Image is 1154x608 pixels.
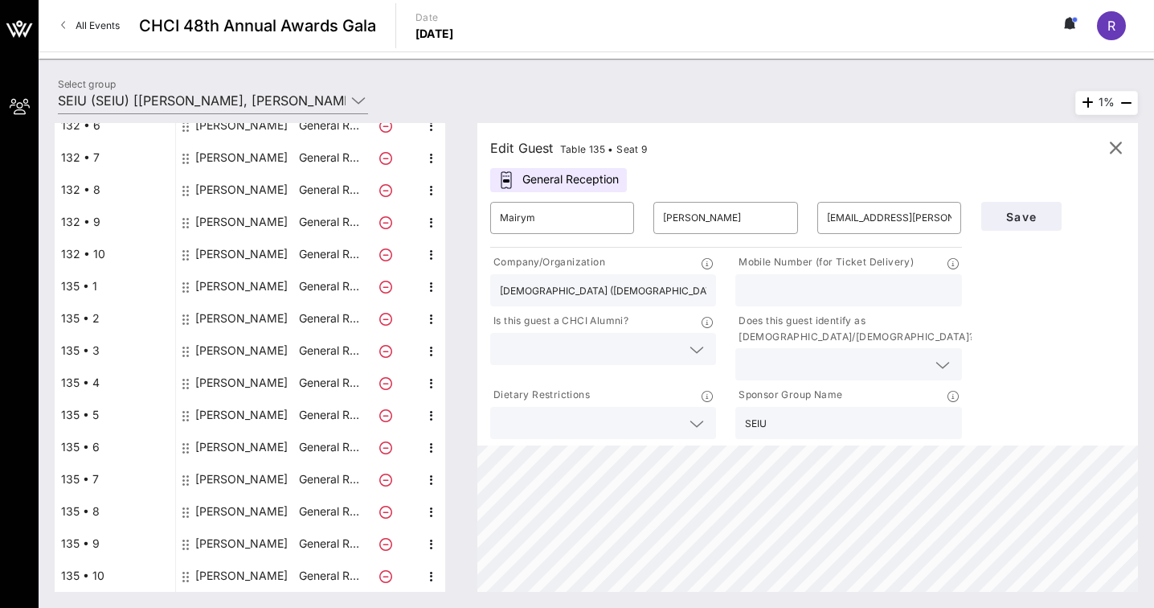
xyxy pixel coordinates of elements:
div: Brenda Bedollasoto [195,367,288,399]
div: 135 • 1 [55,270,175,302]
p: [DATE] [415,26,454,42]
p: General R… [297,142,361,174]
div: 135 • 2 [55,302,175,335]
div: Joshua Bernstein [195,560,288,592]
div: Graciela Vergara [195,495,288,528]
div: 132 • 10 [55,238,175,270]
label: Select group [58,78,116,90]
div: 132 • 9 [55,206,175,238]
div: General Reception [490,168,627,192]
div: 135 • 3 [55,335,175,367]
div: Faith Culbreath [195,270,288,302]
span: CHCI 48th Annual Awards Gala [139,14,376,38]
div: 135 • 9 [55,528,175,560]
div: Jennifer Gonclaves [195,302,288,335]
p: General R… [297,367,361,399]
span: All Events [76,19,120,31]
p: General R… [297,302,361,335]
input: Email* [827,205,951,231]
p: General R… [297,560,361,592]
p: Mobile Number (for Ticket Delivery) [735,254,914,271]
div: Grisell Rodriguez [195,431,288,463]
div: Lety Salcedo [195,335,288,367]
div: Israel Melendez [195,463,288,495]
div: Roxana Rivera [195,109,288,142]
span: r [1107,18,1115,34]
button: Save [981,202,1062,231]
p: General R… [297,109,361,142]
p: Date [415,10,454,26]
div: 135 • 8 [55,495,175,528]
p: General R… [297,174,361,206]
p: General R… [297,431,361,463]
p: Is this guest a CHCI Alumni? [490,313,628,330]
div: 135 • 4 [55,367,175,399]
div: Mairym Ramos [195,528,288,560]
p: General R… [297,270,361,302]
div: Susan Naranjo [195,142,288,174]
p: General R… [297,528,361,560]
p: General R… [297,206,361,238]
div: r [1097,11,1126,40]
div: 135 • 7 [55,463,175,495]
p: General R… [297,463,361,495]
div: Edit Guest [490,137,648,159]
input: First Name* [500,205,624,231]
div: 132 • 8 [55,174,175,206]
div: 135 • 10 [55,560,175,592]
p: Does this guest identify as [DEMOGRAPHIC_DATA]/[DEMOGRAPHIC_DATA]? [735,313,974,345]
div: Stephanie Felix [195,238,288,270]
p: General R… [297,495,361,528]
div: Becky Wasserman [195,206,288,238]
p: Dietary Restrictions [490,387,590,404]
span: Save [994,210,1049,224]
p: Sponsor Group Name [735,387,842,404]
span: Table 135 • Seat 9 [560,143,648,155]
div: 1% [1075,91,1138,115]
div: 135 • 6 [55,431,175,463]
a: All Events [51,13,129,39]
div: Jaime Contreras [195,399,288,431]
p: General R… [297,399,361,431]
div: 132 • 6 [55,109,175,142]
div: Max Arias [195,174,288,206]
div: 132 • 7 [55,142,175,174]
p: Company/Organization [490,254,605,271]
p: General R… [297,335,361,367]
p: General R… [297,238,361,270]
div: 135 • 5 [55,399,175,431]
input: Last Name* [663,205,788,231]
